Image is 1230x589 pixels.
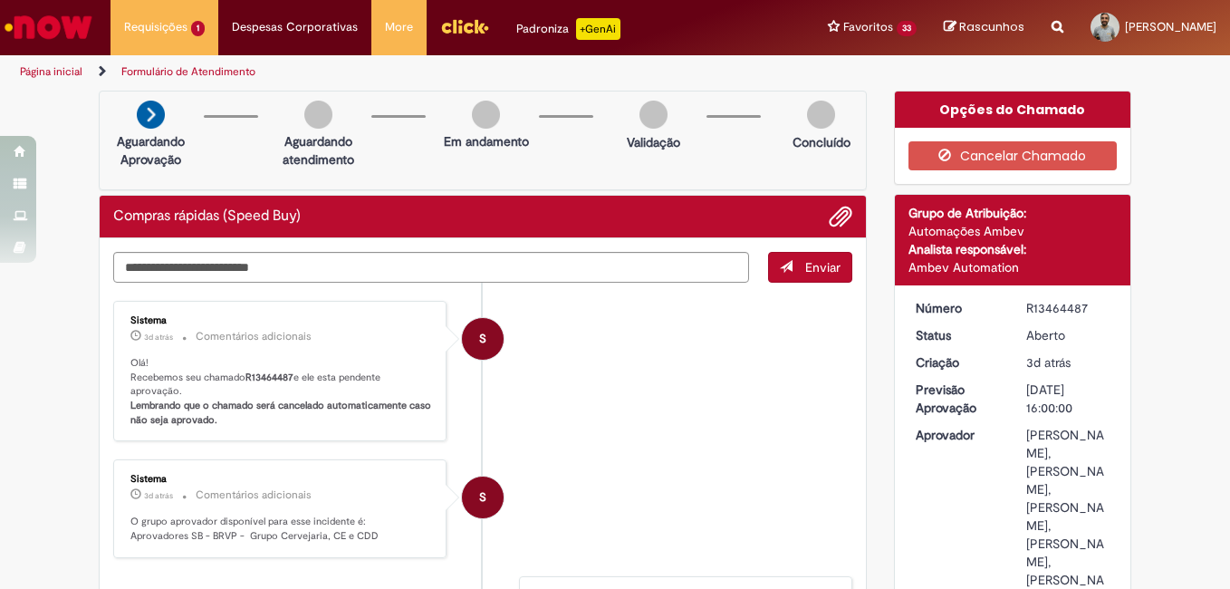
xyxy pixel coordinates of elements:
[1026,353,1110,372] div: 30/08/2025 06:34:21
[908,240,1118,258] div: Analista responsável:
[196,329,312,344] small: Comentários adicionais
[137,101,165,129] img: arrow-next.png
[144,490,173,501] time: 30/08/2025 06:34:30
[902,299,1014,317] dt: Número
[444,132,529,150] p: Em andamento
[14,55,806,89] ul: Trilhas de página
[639,101,668,129] img: img-circle-grey.png
[908,204,1118,222] div: Grupo de Atribuição:
[462,477,504,518] div: System
[1026,326,1110,344] div: Aberto
[113,252,749,283] textarea: Digite sua mensagem aqui...
[107,132,195,169] p: Aguardando Aprovação
[245,371,293,384] b: R13464487
[1026,354,1071,371] time: 30/08/2025 06:34:21
[897,21,917,36] span: 33
[1125,19,1216,34] span: [PERSON_NAME]
[1026,381,1110,417] div: [DATE] 16:00:00
[793,133,850,151] p: Concluído
[462,318,504,360] div: System
[274,132,362,169] p: Aguardando atendimento
[144,490,173,501] span: 3d atrás
[944,19,1024,36] a: Rascunhos
[829,205,852,228] button: Adicionar anexos
[1026,299,1110,317] div: R13464487
[902,381,1014,417] dt: Previsão Aprovação
[516,18,620,40] div: Padroniza
[479,476,486,519] span: S
[130,399,434,427] b: Lembrando que o chamado será cancelado automaticamente caso não seja aprovado.
[196,488,312,503] small: Comentários adicionais
[576,18,620,40] p: +GenAi
[768,252,852,283] button: Enviar
[479,317,486,361] span: S
[902,426,1014,444] dt: Aprovador
[843,18,893,36] span: Favoritos
[385,18,413,36] span: More
[440,13,489,40] img: click_logo_yellow_360x200.png
[908,258,1118,276] div: Ambev Automation
[902,353,1014,372] dt: Criação
[902,326,1014,344] dt: Status
[2,9,95,45] img: ServiceNow
[130,474,432,485] div: Sistema
[908,222,1118,240] div: Automações Ambev
[895,92,1131,128] div: Opções do Chamado
[130,315,432,326] div: Sistema
[130,356,432,428] p: Olá! Recebemos seu chamado e ele esta pendente aprovação.
[144,332,173,343] time: 30/08/2025 06:34:33
[1026,354,1071,371] span: 3d atrás
[130,515,432,543] p: O grupo aprovador disponível para esse incidente é: Aprovadores SB - BRVP - Grupo Cervejaria, CE ...
[472,101,500,129] img: img-circle-grey.png
[908,141,1118,170] button: Cancelar Chamado
[113,208,301,225] h2: Compras rápidas (Speed Buy) Histórico de tíquete
[232,18,358,36] span: Despesas Corporativas
[805,259,841,275] span: Enviar
[121,64,255,79] a: Formulário de Atendimento
[627,133,680,151] p: Validação
[144,332,173,343] span: 3d atrás
[191,21,205,36] span: 1
[959,18,1024,35] span: Rascunhos
[124,18,187,36] span: Requisições
[807,101,835,129] img: img-circle-grey.png
[304,101,332,129] img: img-circle-grey.png
[20,64,82,79] a: Página inicial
